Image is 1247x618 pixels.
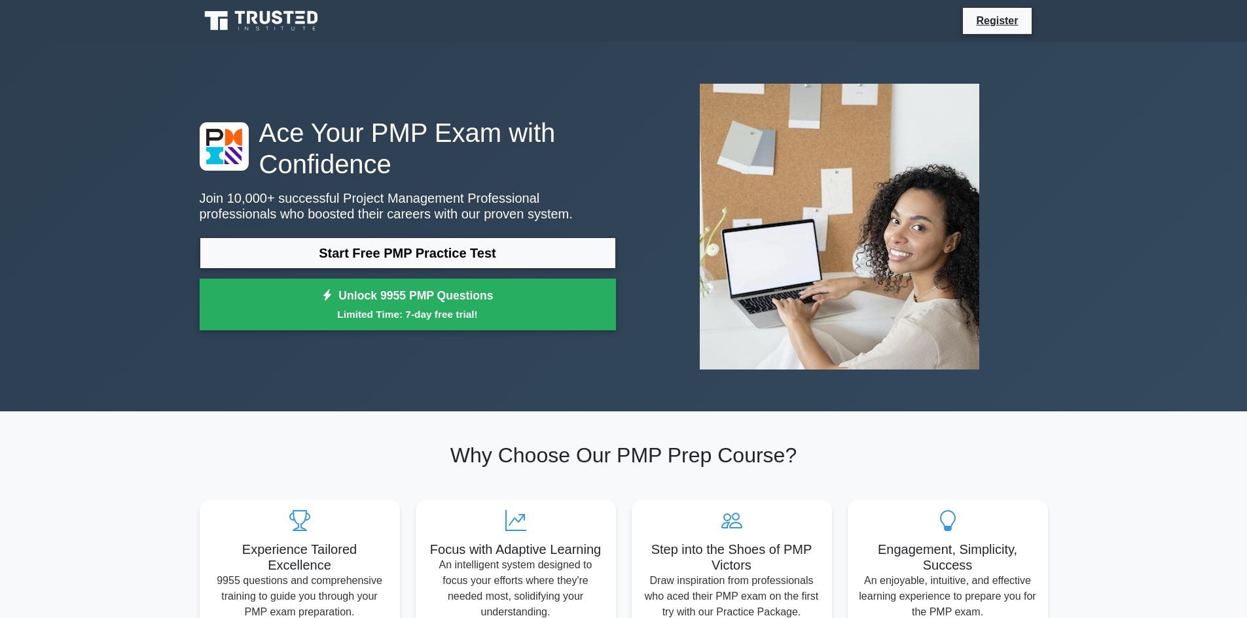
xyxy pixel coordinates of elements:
[642,541,822,573] h5: Step into the Shoes of PMP Victors
[426,541,605,557] h5: Focus with Adaptive Learning
[968,12,1026,29] a: Register
[200,117,616,180] h1: Ace Your PMP Exam with Confidence
[200,279,616,331] a: Unlock 9955 PMP QuestionsLimited Time: 7-day free trial!
[216,307,600,322] small: Limited Time: 7-day free trial!
[200,190,616,222] p: Join 10,000+ successful Project Management Professional professionals who boosted their careers w...
[210,541,389,573] h5: Experience Tailored Excellence
[858,541,1038,573] h5: Engagement, Simplicity, Success
[200,443,1048,468] h2: Why Choose Our PMP Prep Course?
[200,237,616,269] a: Start Free PMP Practice Test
